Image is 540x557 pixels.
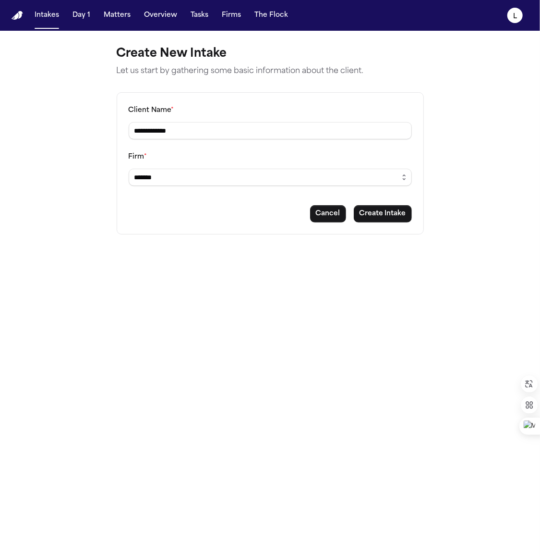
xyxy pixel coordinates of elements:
input: Select a firm [129,169,412,186]
label: Client Name [129,107,174,114]
button: Day 1 [69,7,94,24]
button: Overview [140,7,181,24]
button: Create intake [354,205,412,223]
button: Cancel intake creation [310,205,346,223]
button: The Flock [251,7,292,24]
button: Matters [100,7,134,24]
label: Firm [129,153,147,161]
input: Client name [129,122,412,139]
p: Let us start by gathering some basic information about the client. [117,65,424,77]
button: Tasks [187,7,212,24]
a: Home [12,11,23,20]
button: Intakes [31,7,63,24]
h1: Create New Intake [117,46,424,62]
img: Finch Logo [12,11,23,20]
button: Firms [218,7,245,24]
